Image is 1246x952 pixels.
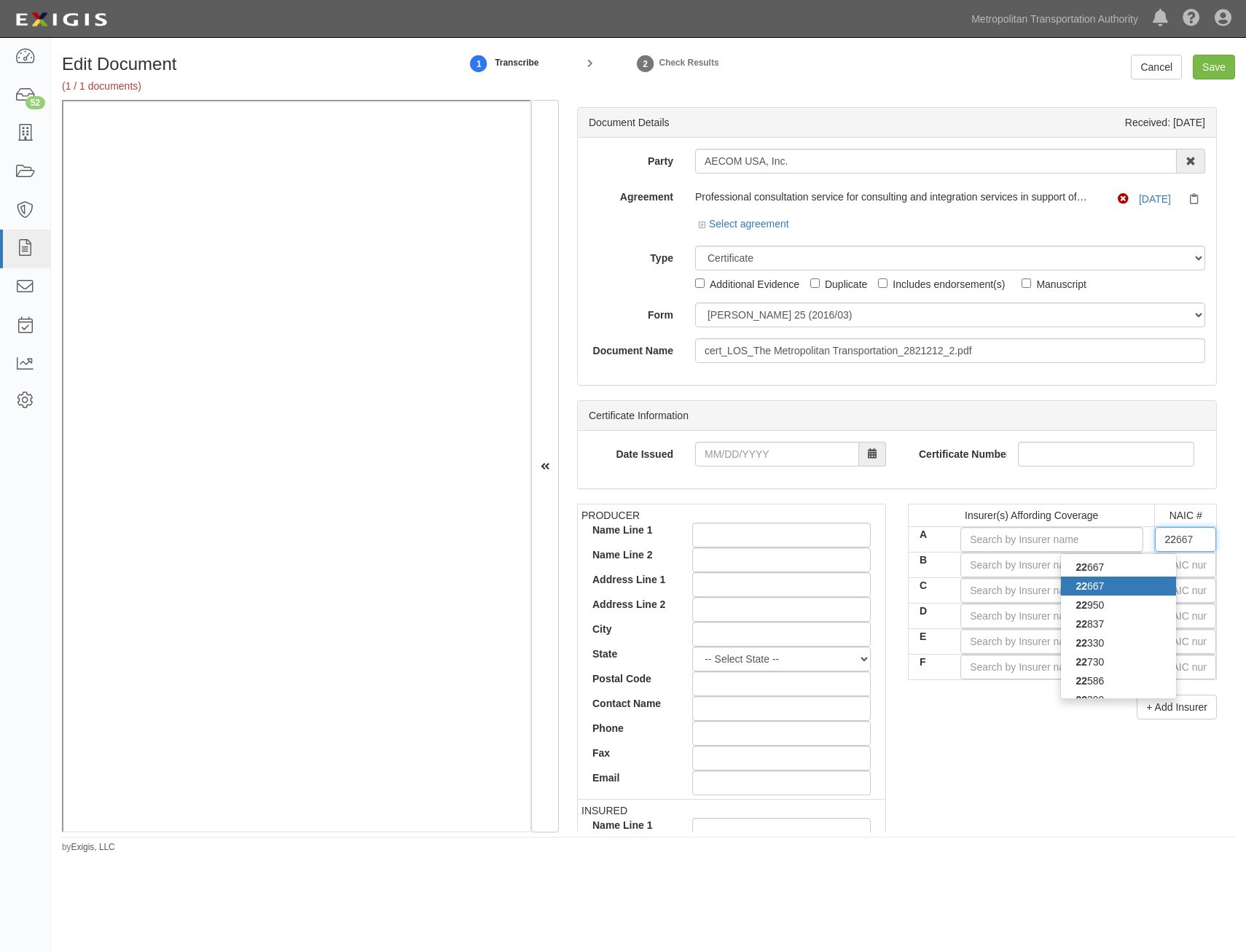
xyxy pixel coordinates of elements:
[1022,278,1031,288] input: Manuscript
[695,278,705,288] input: Additional Evidence
[909,629,949,644] label: E
[825,276,867,292] div: Duplicate
[1155,655,1216,679] input: NAIC number
[578,338,684,358] label: Document Name
[695,442,859,467] input: MM/DD/YYYY
[1075,561,1087,573] strong: 22
[578,401,1216,431] div: Certificate Information
[62,841,115,854] small: by
[71,842,115,852] a: Exigis, LLC
[581,523,681,537] label: Name Line 1
[581,818,681,832] label: Name Line 1
[1131,55,1182,79] a: Cancel
[1193,55,1235,79] input: Save
[1061,614,1176,633] div: 837
[1155,527,1216,552] input: NAIC number
[695,190,1088,204] div: Professional consultation service for consulting and integration services in support of the All-A...
[578,184,684,204] label: Agreement
[960,629,1143,654] input: Search by Insurer name
[581,770,681,785] label: Email
[581,597,681,612] label: Address Line 2
[1118,194,1136,205] i: Non-Compliant
[699,218,789,230] a: Select agreement
[1075,637,1087,649] strong: 22
[1061,558,1176,577] div: 667
[1061,633,1176,652] div: 330
[909,527,949,542] label: A
[960,604,1143,628] input: Search by Insurer name
[960,553,1143,577] input: Search by Insurer name
[578,149,684,168] label: Party
[578,504,886,799] td: PRODUCER
[1061,577,1176,596] div: 667
[1155,604,1216,628] input: NAIC number
[468,55,490,73] strong: 1
[909,504,1155,526] td: Insurer(s) Affording Coverage
[964,4,1145,34] a: Metropolitan Transportation Authority
[62,55,439,74] h1: Edit Document
[581,721,681,736] label: Phone
[1155,553,1216,577] input: NAIC number
[893,276,1005,292] div: Includes endorsement(s)
[810,278,820,288] input: Duplicate
[1075,694,1087,706] strong: 22
[710,276,799,292] div: Additional Evidence
[1036,276,1086,292] div: Manuscript
[1139,193,1171,205] a: [DATE]
[578,303,684,322] label: Form
[909,553,949,567] label: B
[589,115,670,130] div: Document Details
[1061,671,1176,690] div: 586
[635,47,657,79] a: Check Results
[878,278,888,288] input: Includes endorsement(s)
[1155,578,1216,603] input: NAIC number
[1125,115,1205,130] div: Received: [DATE]
[1137,695,1217,719] button: + Add Insurer
[659,58,719,68] small: Check Results
[581,622,681,636] label: City
[495,58,538,68] small: Transcribe
[960,655,1143,679] input: Search by Insurer name
[11,7,111,33] img: logo-5460c22ac91f19d4615b14bd174203de0afe785f0fc80cf4dbbc73dc1793850b.png
[909,604,949,618] label: D
[960,527,1143,552] input: Search by Insurer name
[1075,580,1087,592] strong: 22
[468,47,490,79] a: 1
[1061,652,1176,671] div: 730
[635,55,657,73] strong: 2
[581,547,681,562] label: Name Line 2
[581,647,681,661] label: State
[1075,599,1087,611] strong: 22
[1075,675,1087,687] strong: 22
[62,81,439,92] h5: (1 / 1 documents)
[581,696,681,711] label: Contact Name
[1183,10,1200,28] i: Help Center - Complianz
[909,655,949,669] label: F
[960,578,1143,603] input: Search by Insurer name
[908,442,1007,461] label: Certificate Number
[578,442,684,461] label: Date Issued
[581,572,681,587] label: Address Line 1
[1155,504,1217,526] td: NAIC #
[1061,690,1176,709] div: 390
[581,746,681,760] label: Fax
[581,671,681,686] label: Postal Code
[1075,656,1087,668] strong: 22
[1155,629,1216,654] input: NAIC number
[909,578,949,593] label: C
[1061,596,1176,614] div: 950
[26,96,45,109] div: 52
[1075,618,1087,630] strong: 22
[578,246,684,265] label: Type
